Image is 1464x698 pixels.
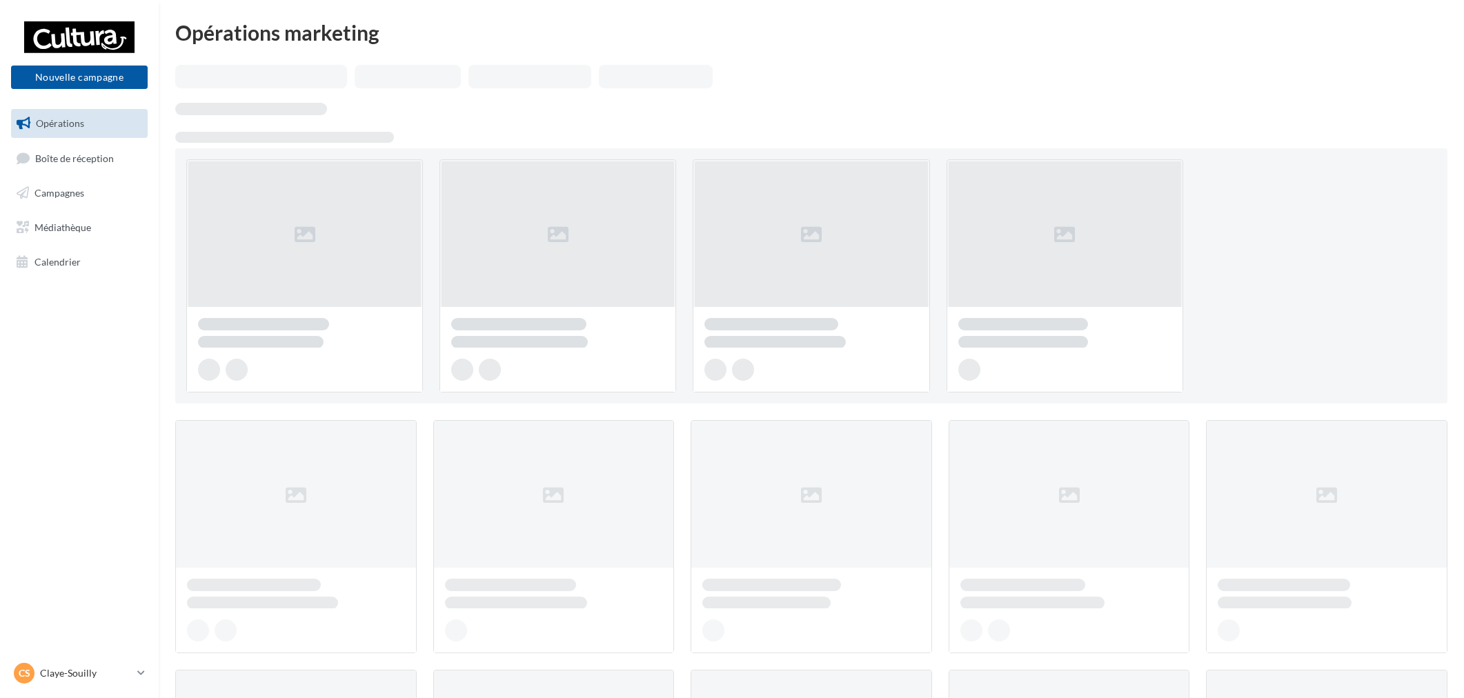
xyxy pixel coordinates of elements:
span: Médiathèque [34,221,91,233]
span: Calendrier [34,255,81,267]
span: CS [19,666,30,680]
a: Médiathèque [8,213,150,242]
p: Claye-Souilly [40,666,132,680]
a: Calendrier [8,248,150,277]
span: Opérations [36,117,84,129]
a: Campagnes [8,179,150,208]
span: Boîte de réception [35,152,114,163]
div: Opérations marketing [175,22,1447,43]
button: Nouvelle campagne [11,66,148,89]
a: Opérations [8,109,150,138]
span: Campagnes [34,187,84,199]
a: CS Claye-Souilly [11,660,148,686]
a: Boîte de réception [8,143,150,173]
